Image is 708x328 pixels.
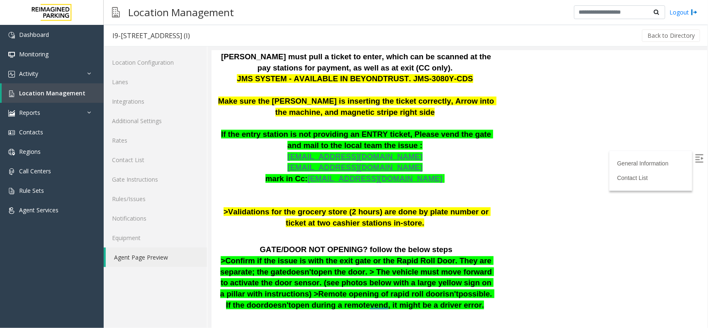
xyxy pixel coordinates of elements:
[54,124,96,132] span: mark in Cc:
[19,31,49,39] span: Dashboard
[19,148,41,155] span: Regions
[112,2,120,22] img: pageIcon
[8,32,15,39] img: 'icon'
[19,70,38,78] span: Activity
[104,111,207,131] a: Additional Settings
[177,250,272,259] span: , it might be a driver error.
[8,129,15,136] img: 'icon'
[406,124,436,131] a: Contact List
[104,72,207,92] a: Lanes
[76,114,211,121] a: [EMAIL_ADDRESS][DOMAIN_NAME]
[8,90,15,97] img: 'icon'
[484,104,492,112] img: Open/Close Sidebar Menu
[15,239,283,259] span: possible. If the door
[25,24,261,32] span: JMS SYSTEM - AVAILABLE IN BEYONDTRUST. JMS-3080Y-CDS
[19,206,58,214] span: Agent Services
[7,46,285,66] span: Make sure the [PERSON_NAME] is inserting the ticket correctly, Arrow into the machine, and magnet...
[112,30,190,41] div: I9-[STREET_ADDRESS] (I)
[231,239,247,248] span: isn't
[104,189,207,209] a: Rules/Issues
[76,103,211,110] a: [EMAIL_ADDRESS][DOMAIN_NAME]
[104,170,207,189] a: Gate Instructions
[8,207,15,214] img: 'icon'
[8,149,15,155] img: 'icon'
[106,248,207,267] a: Agent Page Preview
[406,109,457,116] a: General Information
[19,109,40,117] span: Reports
[9,206,282,226] span: >Confirm if the issue is with the exit gate or the Rapid Roll Door. They are separate; the gate
[75,217,102,226] span: doesn't
[104,131,207,150] a: Rates
[76,112,211,121] span: [EMAIL_ADDRESS][DOMAIN_NAME]
[10,79,282,99] span: If the entry station is not providing an ENTRY ticket, Please vend the gate and mail to the local...
[8,110,15,117] img: 'icon'
[2,83,104,103] a: Location Management
[104,209,207,228] a: Notifications
[19,128,43,136] span: Contacts
[104,92,207,111] a: Integrations
[96,124,231,132] span: [EMAIL_ADDRESS][DOMAIN_NAME]
[691,8,698,17] img: logout
[96,125,231,132] a: [EMAIL_ADDRESS][DOMAIN_NAME]
[19,167,51,175] span: Call Centers
[104,150,207,170] a: Contact List
[8,168,15,175] img: 'icon'
[104,228,207,248] a: Equipment
[124,2,238,22] h3: Location Management
[19,50,49,58] span: Monitoring
[76,102,211,110] span: [EMAIL_ADDRESS][DOMAIN_NAME]
[19,187,44,194] span: Rule Sets
[52,250,80,259] span: doesn't
[80,250,159,259] span: open during a remote
[669,8,698,17] a: Logout
[104,53,207,72] a: Location Configuration
[158,250,177,259] span: vend
[8,51,15,58] img: 'icon'
[12,157,279,177] span: >Validations for the grocery store (2 hours) are done by plate number or ticket at two cashier st...
[8,71,15,78] img: 'icon'
[8,188,15,194] img: 'icon'
[19,89,85,97] span: Location Management
[48,194,241,203] span: GATE/DOOR NOT OPENING? follow the below steps
[642,29,700,42] button: Back to Directory
[9,217,283,248] span: open the door. > The vehicle must move forward to activate the door sensor. (see photos below wit...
